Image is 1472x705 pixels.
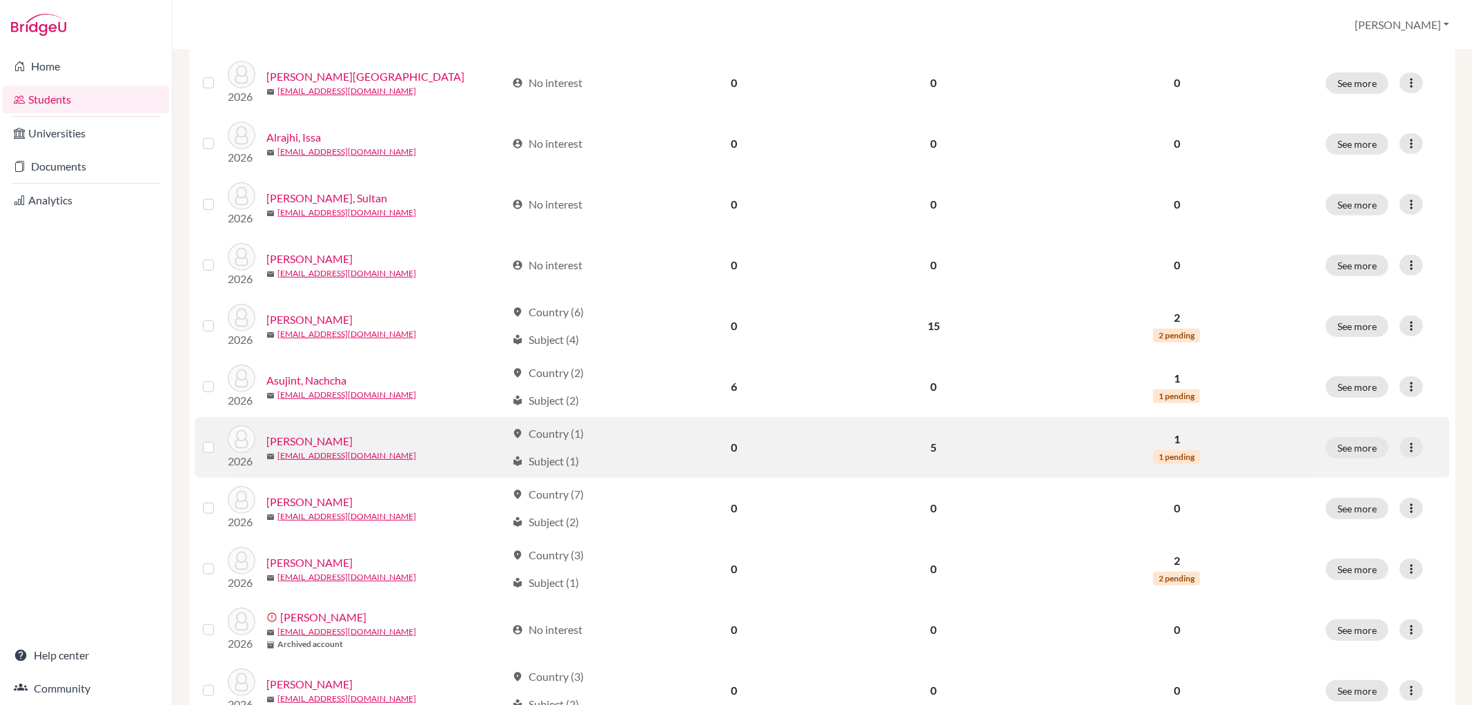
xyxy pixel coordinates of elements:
[512,304,584,320] div: Country (6)
[512,456,523,467] span: local_library
[512,257,582,273] div: No interest
[266,513,275,521] span: mail
[512,77,523,88] span: account_circle
[1153,389,1200,403] span: 1 pending
[277,206,416,219] a: [EMAIL_ADDRESS][DOMAIN_NAME]
[831,478,1036,539] td: 0
[277,450,416,462] a: [EMAIL_ADDRESS][DOMAIN_NAME]
[1045,309,1309,326] p: 2
[11,14,66,36] img: Bridge-U
[280,609,366,626] a: [PERSON_NAME]
[512,621,582,638] div: No interest
[266,628,275,637] span: mail
[228,182,255,210] img: Al Sebyani, Sultan
[831,235,1036,296] td: 0
[228,88,255,105] p: 2026
[1326,376,1388,398] button: See more
[228,635,255,652] p: 2026
[277,267,416,280] a: [EMAIL_ADDRESS][DOMAIN_NAME]
[636,599,831,660] td: 0
[1326,73,1388,94] button: See more
[512,365,584,381] div: Country (2)
[228,392,255,409] p: 2026
[512,199,523,210] span: account_circle
[277,85,416,97] a: [EMAIL_ADDRESS][DOMAIN_NAME]
[831,356,1036,417] td: 0
[636,478,831,539] td: 0
[512,453,579,470] div: Subject (1)
[266,68,464,85] a: [PERSON_NAME][GEOGRAPHIC_DATA]
[1045,75,1309,91] p: 0
[512,486,584,503] div: Country (7)
[277,626,416,638] a: [EMAIL_ADDRESS][DOMAIN_NAME]
[512,668,584,685] div: Country (3)
[228,547,255,574] img: Bae, Yvonne
[266,129,321,146] a: Alrajhi, Issa
[512,671,523,682] span: location_on
[636,235,831,296] td: 0
[512,138,523,149] span: account_circle
[512,395,523,406] span: local_library
[1326,680,1388,702] button: See more
[512,260,523,271] span: account_circle
[228,668,255,696] img: Bender, Paul
[1326,133,1388,155] button: See more
[512,428,523,439] span: location_on
[228,486,255,514] img: Averyanova, Melania
[228,122,255,149] img: Alrajhi, Issa
[1326,194,1388,215] button: See more
[277,693,416,705] a: [EMAIL_ADDRESS][DOMAIN_NAME]
[266,641,275,649] span: inventory_2
[1045,257,1309,273] p: 0
[1045,500,1309,516] p: 0
[266,695,275,704] span: mail
[3,119,169,147] a: Universities
[512,489,523,500] span: location_on
[636,52,831,113] td: 0
[3,153,169,180] a: Documents
[3,186,169,214] a: Analytics
[1326,255,1388,276] button: See more
[1348,12,1455,38] button: [PERSON_NAME]
[266,452,275,461] span: mail
[277,571,416,583] a: [EMAIL_ADDRESS][DOMAIN_NAME]
[3,52,169,80] a: Home
[228,331,255,348] p: 2026
[266,392,275,400] span: mail
[266,554,353,571] a: [PERSON_NAME]
[1326,498,1388,519] button: See more
[1045,621,1309,638] p: 0
[3,641,169,669] a: Help center
[266,433,353,450] a: [PERSON_NAME]
[831,113,1036,174] td: 0
[277,510,416,523] a: [EMAIL_ADDRESS][DOMAIN_NAME]
[266,574,275,582] span: mail
[512,550,523,561] span: location_on
[512,75,582,91] div: No interest
[512,331,579,348] div: Subject (4)
[512,574,579,591] div: Subject (1)
[512,425,584,442] div: Country (1)
[277,328,416,340] a: [EMAIL_ADDRESS][DOMAIN_NAME]
[831,52,1036,113] td: 0
[266,372,346,389] a: Asujint, Nachcha
[1045,196,1309,213] p: 0
[512,135,582,152] div: No interest
[512,514,579,530] div: Subject (2)
[831,599,1036,660] td: 0
[3,86,169,113] a: Students
[266,148,275,157] span: mail
[228,425,255,453] img: Averbakh, David
[228,210,255,226] p: 2026
[266,209,275,218] span: mail
[277,146,416,158] a: [EMAIL_ADDRESS][DOMAIN_NAME]
[831,539,1036,599] td: 0
[512,196,582,213] div: No interest
[228,243,255,271] img: Alush, Eliya
[1045,370,1309,387] p: 1
[1045,682,1309,699] p: 0
[228,61,255,88] img: Al-Haidari, Lana
[831,174,1036,235] td: 0
[1153,450,1200,464] span: 1 pending
[512,624,523,635] span: account_circle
